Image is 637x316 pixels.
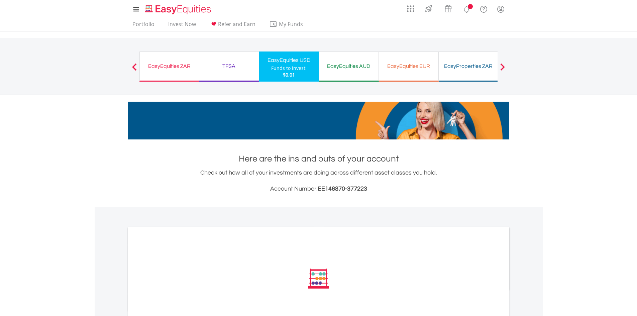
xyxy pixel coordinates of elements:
img: EasyEquities_Logo.png [144,4,214,15]
a: Refer and Earn [207,21,258,31]
a: My Profile [492,2,509,16]
a: Notifications [458,2,475,15]
h3: Account Number: [128,184,509,194]
img: grid-menu-icon.svg [407,5,414,12]
div: EasyEquities AUD [323,62,375,71]
a: AppsGrid [403,2,419,12]
img: vouchers-v2.svg [443,3,454,14]
span: $0.01 [283,72,295,78]
div: EasyEquities USD [263,56,315,65]
a: Home page [142,2,214,15]
a: Portfolio [130,21,157,31]
img: thrive-v2.svg [423,3,434,14]
button: Next [496,67,509,73]
div: EasyProperties ZAR [443,62,494,71]
a: FAQ's and Support [475,2,492,15]
div: TFSA [203,62,255,71]
div: EasyEquities ZAR [144,62,195,71]
a: Vouchers [438,2,458,14]
a: Invest Now [166,21,199,31]
span: EE146870-377223 [318,186,367,192]
div: EasyEquities EUR [383,62,434,71]
span: Refer and Earn [218,20,255,28]
span: My Funds [269,20,313,28]
img: EasyMortage Promotion Banner [128,102,509,139]
div: Funds to invest: [271,65,307,72]
div: Check out how all of your investments are doing across different asset classes you hold. [128,168,509,194]
h1: Here are the ins and outs of your account [128,153,509,165]
button: Previous [128,67,141,73]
